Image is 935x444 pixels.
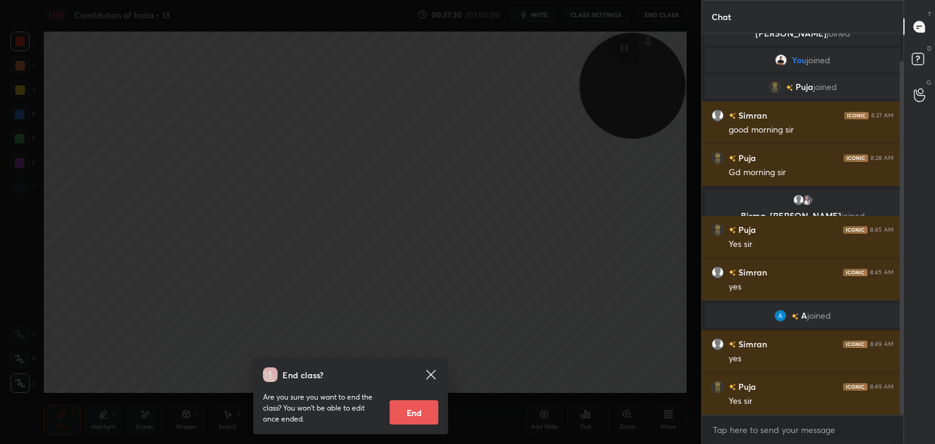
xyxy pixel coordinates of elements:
[827,27,850,39] span: joined
[729,341,736,348] img: no-rating-badge.077c3623.svg
[807,55,830,65] span: joined
[712,338,724,350] img: default.png
[870,341,894,348] div: 8:49 AM
[801,311,807,321] span: A
[729,395,894,408] div: Yes sir
[729,113,736,119] img: no-rating-badge.077c3623.svg
[712,211,893,221] p: Bisma, [PERSON_NAME]
[390,400,438,425] button: End
[844,154,868,162] img: iconic-dark.1390631f.png
[774,310,786,322] img: 3
[729,155,736,162] img: no-rating-badge.077c3623.svg
[702,1,741,33] p: Chat
[736,380,756,393] h6: Puja
[927,44,931,53] p: D
[786,85,793,91] img: no-rating-badge.077c3623.svg
[729,384,736,390] img: no-rating-badge.077c3623.svg
[729,167,894,179] div: Gd morning sir
[712,29,893,38] p: [PERSON_NAME]
[729,238,894,251] div: Yes sir
[928,10,931,19] p: T
[841,210,865,221] span: joined
[843,383,867,390] img: iconic-dark.1390631f.png
[769,81,781,93] img: 126b5add04b540d4afa64715f169dba1.jpg
[712,109,724,122] img: default.png
[870,383,894,390] div: 8:49 AM
[729,227,736,234] img: no-rating-badge.077c3623.svg
[729,269,736,276] img: no-rating-badge.077c3623.svg
[729,281,894,293] div: yes
[807,311,831,321] span: joined
[736,109,767,122] h6: Simran
[263,392,380,425] p: Are you sure you want to end the class? You won’t be able to edit once ended.
[775,54,787,66] img: b8c68f5dadb04182a5d8bc92d9521b7b.jpg
[712,266,724,279] img: default.png
[796,82,813,92] span: Puja
[813,82,837,92] span: joined
[282,369,323,381] h4: End class?
[926,78,931,87] p: G
[843,226,867,234] img: iconic-dark.1390631f.png
[793,194,805,206] img: default.png
[801,194,813,206] img: bc2322aa9ca746b09a86b3717f85625d.jpg
[870,269,894,276] div: 8:45 AM
[729,124,894,136] div: good morning sir
[791,313,799,320] img: no-rating-badge.077c3623.svg
[843,269,867,276] img: iconic-dark.1390631f.png
[729,353,894,365] div: yes
[870,226,894,234] div: 8:45 AM
[870,154,894,162] div: 8:28 AM
[843,341,867,348] img: iconic-dark.1390631f.png
[712,152,724,164] img: 126b5add04b540d4afa64715f169dba1.jpg
[736,338,767,350] h6: Simran
[736,223,756,236] h6: Puja
[736,266,767,279] h6: Simran
[712,381,724,393] img: 126b5add04b540d4afa64715f169dba1.jpg
[844,112,869,119] img: iconic-dark.1390631f.png
[702,33,903,415] div: grid
[792,55,807,65] span: You
[736,151,756,164] h6: Puja
[871,112,894,119] div: 8:27 AM
[712,224,724,236] img: 126b5add04b540d4afa64715f169dba1.jpg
